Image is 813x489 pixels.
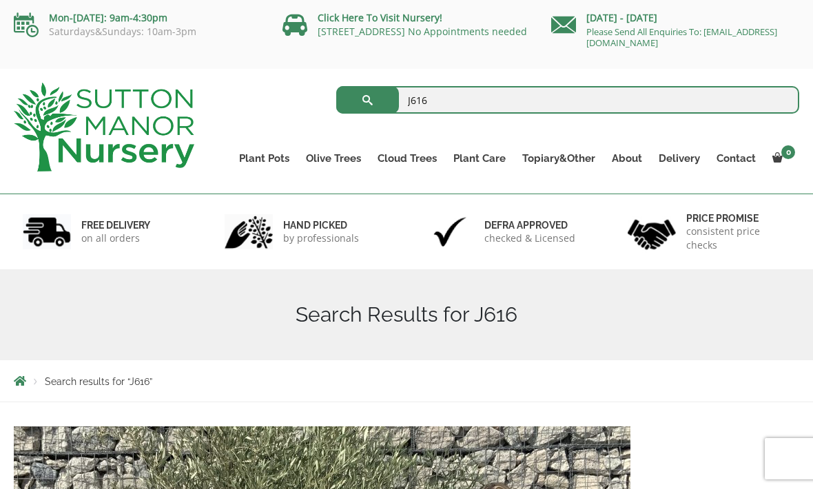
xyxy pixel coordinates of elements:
p: [DATE] - [DATE] [551,10,799,26]
span: Search results for “J616” [45,376,152,387]
a: About [604,149,650,168]
a: Olive Trees [298,149,369,168]
img: logo [14,83,194,171]
h6: FREE DELIVERY [81,219,150,231]
a: Contact [708,149,764,168]
img: 2.jpg [225,214,273,249]
p: on all orders [81,231,150,245]
img: 3.jpg [426,214,474,249]
input: Search... [336,86,800,114]
a: Cloud Trees [369,149,445,168]
h6: hand picked [283,219,359,231]
a: Topiary&Other [514,149,604,168]
a: Delivery [650,149,708,168]
nav: Breadcrumbs [14,375,799,386]
p: consistent price checks [686,225,791,252]
h6: Defra approved [484,219,575,231]
p: by professionals [283,231,359,245]
p: Mon-[DATE]: 9am-4:30pm [14,10,262,26]
img: 4.jpg [628,211,676,253]
h1: Search Results for J616 [14,302,799,327]
a: Please Send All Enquiries To: [EMAIL_ADDRESS][DOMAIN_NAME] [586,25,777,49]
a: Plant Care [445,149,514,168]
a: Click Here To Visit Nursery! [318,11,442,24]
img: 1.jpg [23,214,71,249]
a: [STREET_ADDRESS] No Appointments needed [318,25,527,38]
h6: Price promise [686,212,791,225]
p: checked & Licensed [484,231,575,245]
a: 0 [764,149,799,168]
a: Plant Pots [231,149,298,168]
p: Saturdays&Sundays: 10am-3pm [14,26,262,37]
span: 0 [781,145,795,159]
